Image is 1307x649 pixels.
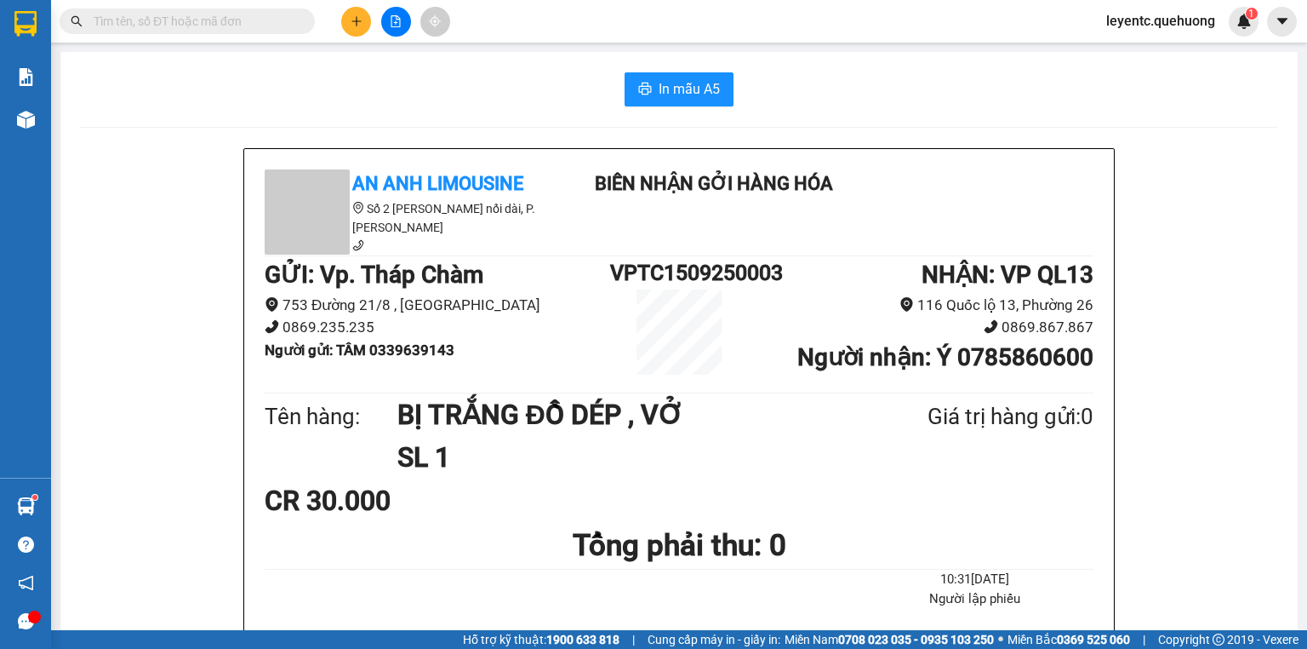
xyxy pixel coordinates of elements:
[838,633,994,646] strong: 0708 023 035 - 0935 103 250
[797,343,1093,371] b: Người nhận : Ý 0785860600
[17,68,35,86] img: solution-icon
[610,256,748,290] h1: VPTC1509250003
[429,15,441,27] span: aim
[265,480,538,522] div: CR 30.000
[625,72,733,106] button: printerIn mẫu A5
[845,399,1093,434] div: Giá trị hàng gửi: 0
[899,297,914,312] span: environment
[1248,8,1254,20] span: 1
[18,613,34,629] span: message
[18,537,34,553] span: question-circle
[352,239,364,251] span: phone
[18,575,34,591] span: notification
[546,633,619,646] strong: 1900 633 818
[1275,14,1290,29] span: caret-down
[265,199,571,237] li: Số 2 [PERSON_NAME] nối dài, P. [PERSON_NAME]
[1246,8,1258,20] sup: 1
[265,522,1093,569] h1: Tổng phải thu: 0
[71,15,83,27] span: search
[390,15,402,27] span: file-add
[638,82,652,98] span: printer
[1093,10,1229,32] span: leyentc.quehuong
[648,630,780,649] span: Cung cấp máy in - giấy in:
[351,15,362,27] span: plus
[397,436,845,479] h1: SL 1
[1143,630,1145,649] span: |
[856,589,1093,610] li: Người lập phiếu
[265,342,454,359] b: Người gửi : TÂM 0339639143
[595,173,833,194] b: Biên nhận gởi hàng hóa
[998,636,1003,643] span: ⚪️
[381,7,411,37] button: file-add
[1057,633,1130,646] strong: 0369 525 060
[32,495,37,500] sup: 1
[632,630,635,649] span: |
[922,261,1093,289] b: NHẬN : VP QL13
[1007,630,1130,649] span: Miền Bắc
[748,316,1093,339] li: 0869.867.867
[265,294,610,317] li: 753 Đường 21/8 , [GEOGRAPHIC_DATA]
[17,111,35,129] img: warehouse-icon
[265,399,397,434] div: Tên hàng:
[352,202,364,214] span: environment
[14,11,37,37] img: logo-vxr
[265,316,610,339] li: 0869.235.235
[1236,14,1252,29] img: icon-new-feature
[17,497,35,515] img: warehouse-icon
[1213,634,1224,646] span: copyright
[463,630,619,649] span: Hỗ trợ kỹ thuật:
[352,173,523,194] b: An Anh Limousine
[397,393,845,436] h1: BỊ TRẮNG ĐỒ DÉP , VỞ
[341,7,371,37] button: plus
[265,319,279,334] span: phone
[856,570,1093,590] li: 10:31[DATE]
[785,630,994,649] span: Miền Nam
[748,294,1093,317] li: 116 Quốc lộ 13, Phường 26
[420,7,450,37] button: aim
[1267,7,1297,37] button: caret-down
[265,261,483,289] b: GỬI : Vp. Tháp Chàm
[659,78,720,100] span: In mẫu A5
[984,319,998,334] span: phone
[94,12,294,31] input: Tìm tên, số ĐT hoặc mã đơn
[265,297,279,312] span: environment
